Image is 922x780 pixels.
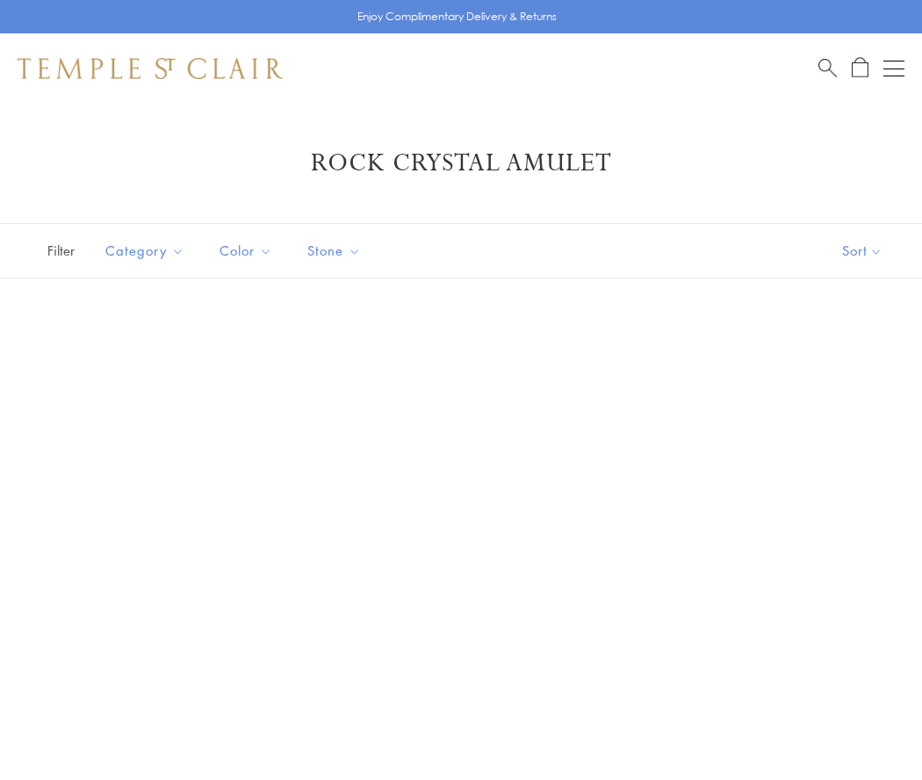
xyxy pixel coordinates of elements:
[299,240,374,262] span: Stone
[211,240,285,262] span: Color
[206,231,285,271] button: Color
[852,57,868,79] a: Open Shopping Bag
[883,58,904,79] button: Open navigation
[97,240,198,262] span: Category
[18,58,283,79] img: Temple St. Clair
[294,231,374,271] button: Stone
[357,8,557,25] p: Enjoy Complimentary Delivery & Returns
[92,231,198,271] button: Category
[44,148,878,179] h1: Rock Crystal Amulet
[803,224,922,278] button: Show sort by
[818,57,837,79] a: Search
